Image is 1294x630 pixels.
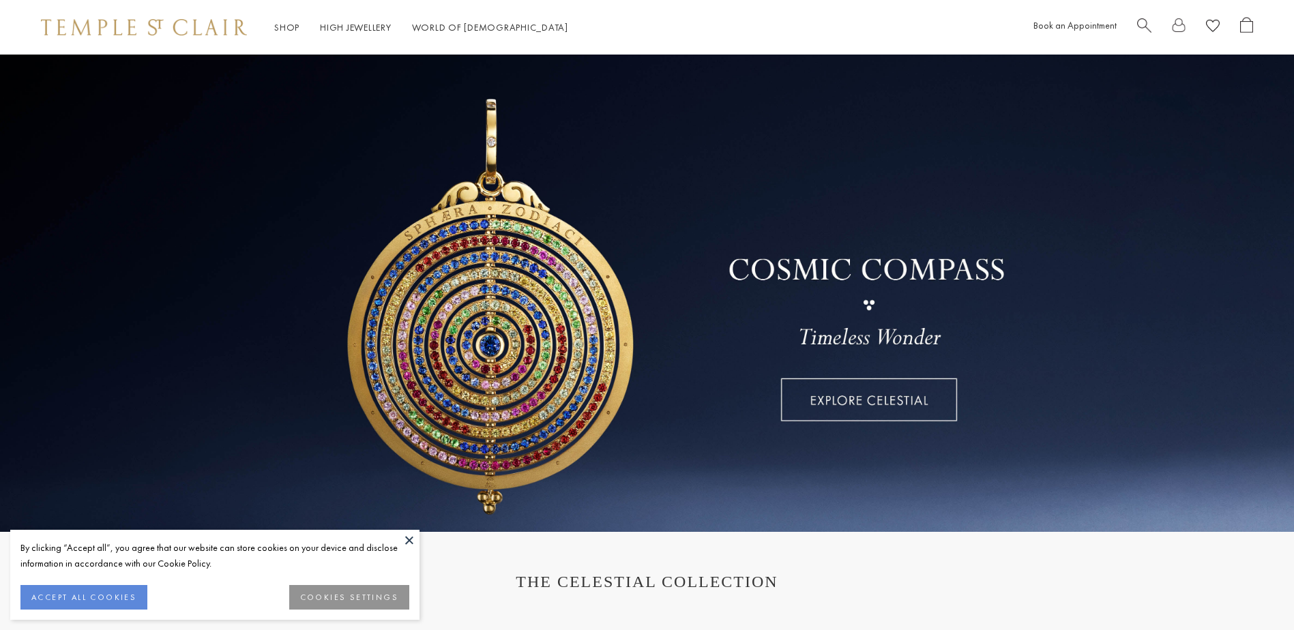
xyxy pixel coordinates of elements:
[55,573,1239,591] h1: THE CELESTIAL COLLECTION
[1240,17,1253,38] a: Open Shopping Bag
[1206,17,1220,38] a: View Wishlist
[1033,19,1117,31] a: Book an Appointment
[20,585,147,610] button: ACCEPT ALL COOKIES
[412,21,568,33] a: World of [DEMOGRAPHIC_DATA]World of [DEMOGRAPHIC_DATA]
[289,585,409,610] button: COOKIES SETTINGS
[20,540,409,571] div: By clicking “Accept all”, you agree that our website can store cookies on your device and disclos...
[320,21,392,33] a: High JewelleryHigh Jewellery
[41,19,247,35] img: Temple St. Clair
[274,21,299,33] a: ShopShop
[1137,17,1151,38] a: Search
[274,19,568,36] nav: Main navigation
